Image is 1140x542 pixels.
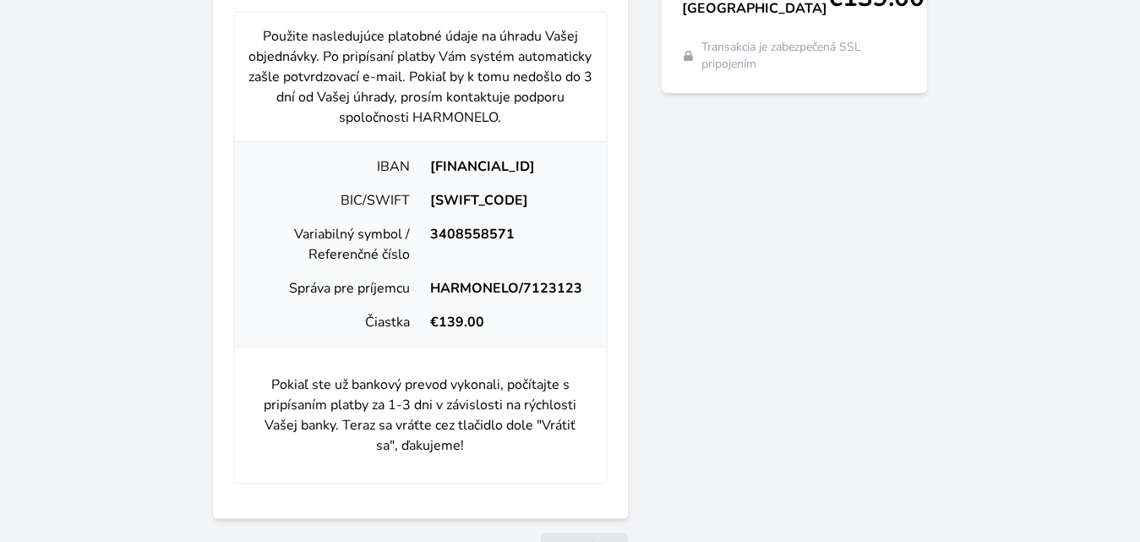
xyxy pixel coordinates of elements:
[248,224,421,265] div: Variabilný symbol / Referenčné číslo
[701,39,907,73] span: Transakcia je zabezpečená SSL pripojením
[420,156,592,177] div: [FINANCIAL_ID]
[248,361,593,469] p: Pokiaľ ste už bankový prevod vykonali, počítajte s pripísaním platby za 1-3 dni v závislosti na r...
[420,312,592,332] div: €139.00
[248,156,421,177] div: IBAN
[420,190,592,211] div: [SWIFT_CODE]
[248,312,421,332] div: Čiastka
[248,26,593,128] p: Použite nasledujúce platobné údaje na úhradu Vašej objednávky. Po pripísaní platby Vám systém aut...
[420,224,592,265] div: 3408558571
[420,278,592,298] div: HARMONELO/7123123
[248,278,421,298] div: Správa pre príjemcu
[248,190,421,211] div: BIC/SWIFT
